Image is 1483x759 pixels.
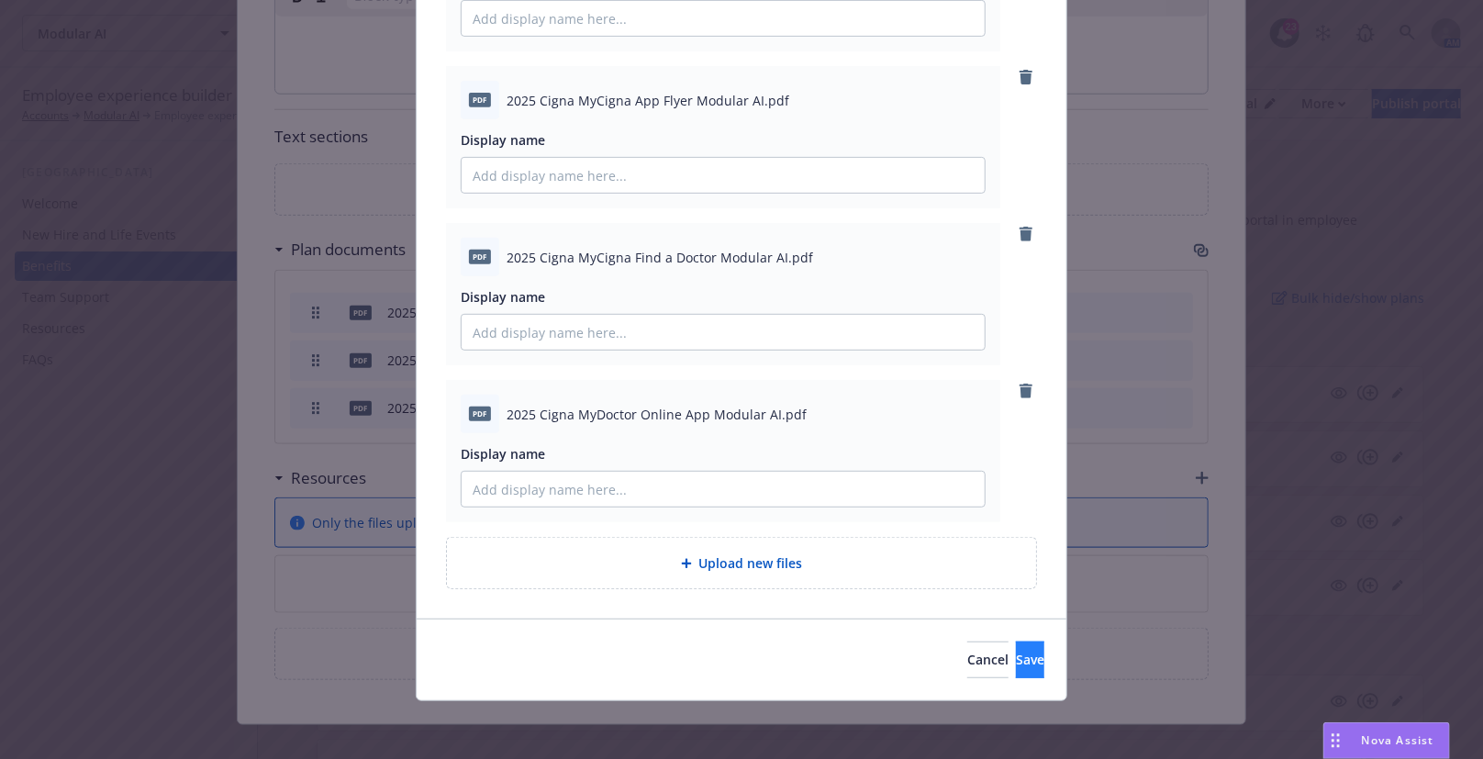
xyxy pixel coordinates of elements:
[462,1,985,36] input: Add display name here...
[461,445,545,463] span: Display name
[1324,723,1347,758] div: Drag to move
[507,248,813,267] span: 2025 Cigna MyCigna Find a Doctor Modular AI.pdf
[469,407,491,420] span: pdf
[1015,380,1037,402] a: remove
[1015,223,1037,245] a: remove
[469,93,491,106] span: pdf
[1015,66,1037,88] a: remove
[469,250,491,263] span: pdf
[699,553,803,573] span: Upload new files
[462,158,985,193] input: Add display name here...
[1016,651,1044,668] span: Save
[461,131,545,149] span: Display name
[462,472,985,507] input: Add display name here...
[507,91,789,110] span: 2025 Cigna MyCigna App Flyer Modular AI.pdf
[1016,642,1044,678] button: Save
[462,315,985,350] input: Add display name here...
[1362,732,1434,748] span: Nova Assist
[446,537,1037,589] div: Upload new files
[507,405,807,424] span: 2025 Cigna MyDoctor Online App Modular AI.pdf
[461,288,545,306] span: Display name
[967,651,1009,668] span: Cancel
[967,642,1009,678] button: Cancel
[1323,722,1450,759] button: Nova Assist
